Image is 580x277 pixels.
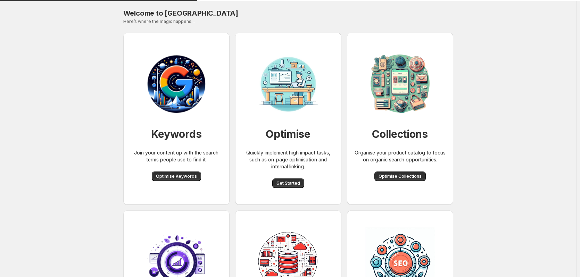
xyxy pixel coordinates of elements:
button: Optimise Keywords [152,171,201,181]
span: Get Started [276,181,300,186]
button: Get Started [272,178,304,188]
p: Here’s where the magic happens... [123,19,453,24]
img: Collection organisation for SEO [365,49,435,119]
h1: Collections [372,127,428,141]
span: Welcome to [GEOGRAPHIC_DATA] [123,9,238,17]
p: Join your content up with the search terms people use to find it. [129,149,224,163]
h1: Keywords [151,127,202,141]
p: Organise your product catalog to focus on organic search opportunities. [353,149,448,163]
span: Optimise Collections [379,174,422,179]
img: Workbench for SEO [254,49,323,119]
p: Quickly implement high impact tasks, such as on-page optimisation and internal linking. [241,149,336,170]
img: Workbench for SEO [142,49,211,119]
button: Optimise Collections [374,171,426,181]
h1: Optimise [266,127,310,141]
span: Optimise Keywords [156,174,197,179]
